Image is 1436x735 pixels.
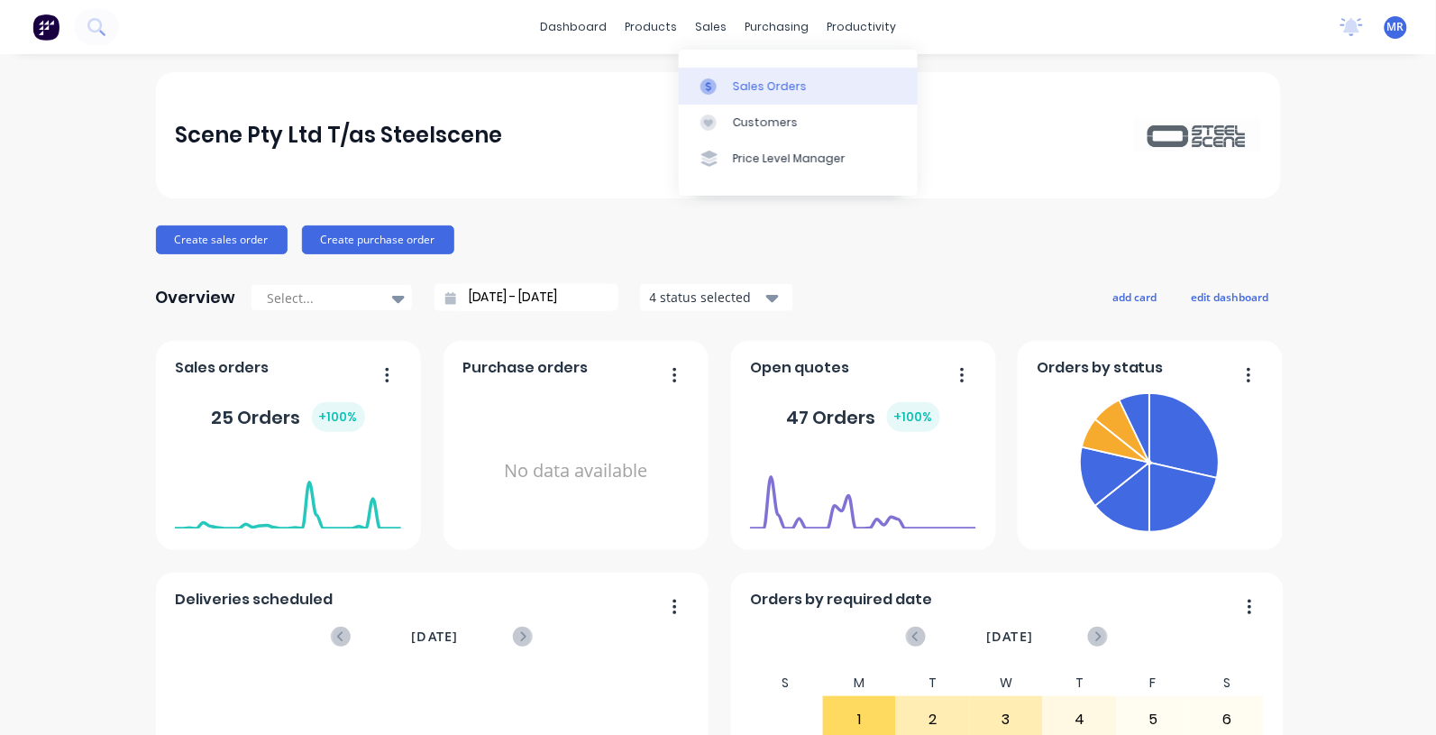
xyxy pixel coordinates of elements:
div: No data available [462,386,689,556]
button: Create purchase order [302,225,454,254]
div: W [970,670,1044,696]
div: purchasing [736,14,818,41]
div: productivity [818,14,905,41]
span: Purchase orders [462,357,588,379]
a: Sales Orders [679,68,918,104]
div: F [1117,670,1191,696]
div: Price Level Manager [733,151,846,167]
a: Customers [679,105,918,141]
button: Create sales order [156,225,288,254]
a: dashboard [531,14,616,41]
div: T [896,670,970,696]
img: Scene Pty Ltd T/as Steelscene [1135,119,1261,151]
span: [DATE] [986,627,1033,647]
div: + 100 % [312,402,365,432]
span: [DATE] [411,627,458,647]
div: Scene Pty Ltd T/as Steelscene [175,117,502,153]
div: + 100 % [887,402,940,432]
div: Customers [733,115,798,131]
button: 4 status selected [640,284,793,311]
div: M [823,670,897,696]
div: T [1043,670,1117,696]
div: 47 Orders [787,402,940,432]
div: 4 status selected [650,288,764,307]
button: add card [1102,285,1169,308]
span: Sales orders [175,357,269,379]
button: edit dashboard [1180,285,1281,308]
div: products [616,14,686,41]
span: Open quotes [750,357,849,379]
div: 25 Orders [212,402,365,432]
div: sales [686,14,736,41]
a: Price Level Manager [679,141,918,177]
img: Factory [32,14,59,41]
div: Sales Orders [733,78,807,95]
div: Overview [156,280,236,316]
div: S [1190,670,1264,696]
div: S [749,670,823,696]
span: Orders by status [1037,357,1164,379]
span: MR [1387,19,1404,35]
